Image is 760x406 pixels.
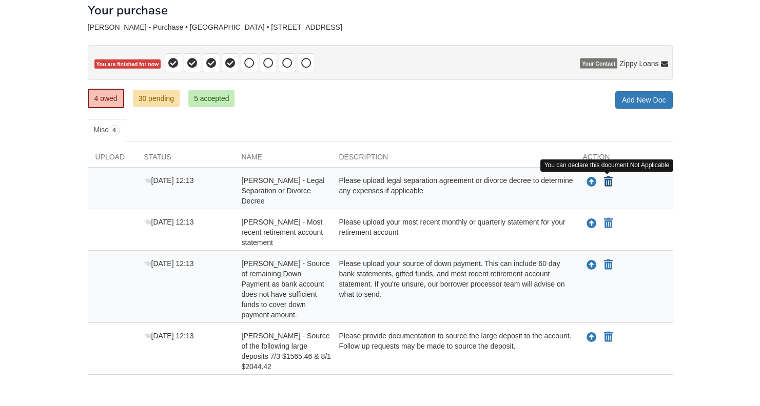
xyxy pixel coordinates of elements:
[88,152,137,167] div: Upload
[108,125,120,135] span: 4
[332,175,575,206] div: Please upload legal separation agreement or divorce decree to determine any expenses if applicable
[144,259,194,268] span: [DATE] 12:13
[586,175,598,189] button: Upload Robert Fultz - Legal Separation or Divorce Decree
[603,176,614,188] button: Declare Robert Fultz - Legal Separation or Divorce Decree not applicable
[603,259,614,271] button: Declare Robert Fultz - Source of remaining Down Payment as bank account does not have sufficient ...
[133,90,180,107] a: 30 pending
[88,23,673,32] div: [PERSON_NAME] - Purchase • [GEOGRAPHIC_DATA] • [STREET_ADDRESS]
[88,89,124,108] a: 4 owed
[144,332,194,340] span: [DATE] 12:13
[586,217,598,230] button: Upload Robert Fultz - Most recent retirement account statement
[242,332,331,371] span: [PERSON_NAME] - Source of the following large deposits 7/3 $1565.46 & 8/1 $2044.42
[332,217,575,248] div: Please upload your most recent monthly or quarterly statement for your retirement account
[242,176,325,205] span: [PERSON_NAME] - Legal Separation or Divorce Decree
[603,217,614,230] button: Declare Robert Fultz - Most recent retirement account statement not applicable
[580,58,617,69] span: Your Contact
[586,258,598,272] button: Upload Robert Fultz - Source of remaining Down Payment as bank account does not have sufficient f...
[242,218,323,247] span: [PERSON_NAME] - Most recent retirement account statement
[332,152,575,167] div: Description
[188,90,235,107] a: 5 accepted
[234,152,332,167] div: Name
[88,4,168,17] h1: Your purchase
[603,331,614,343] button: Declare Robert Fultz - Source of the following large deposits 7/3 $1565.46 & 8/1 $2044.42 not app...
[88,119,126,141] a: Misc
[144,218,194,226] span: [DATE] 12:13
[332,331,575,372] div: Please provide documentation to source the large deposit to the account. Follow up requests may b...
[242,259,330,319] span: [PERSON_NAME] - Source of remaining Down Payment as bank account does not have sufficient funds t...
[586,331,598,344] button: Upload Robert Fultz - Source of the following large deposits 7/3 $1565.46 & 8/1 $2044.42
[619,58,658,69] span: Zippy Loans
[540,159,674,171] div: You can declare this document Not Applicable
[615,91,673,109] a: Add New Doc
[575,152,673,167] div: Action
[332,258,575,320] div: Please upload your source of down payment. This can include 60 day bank statements, gifted funds,...
[94,59,161,69] span: You are finished for now
[144,176,194,185] span: [DATE] 12:13
[137,152,234,167] div: Status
